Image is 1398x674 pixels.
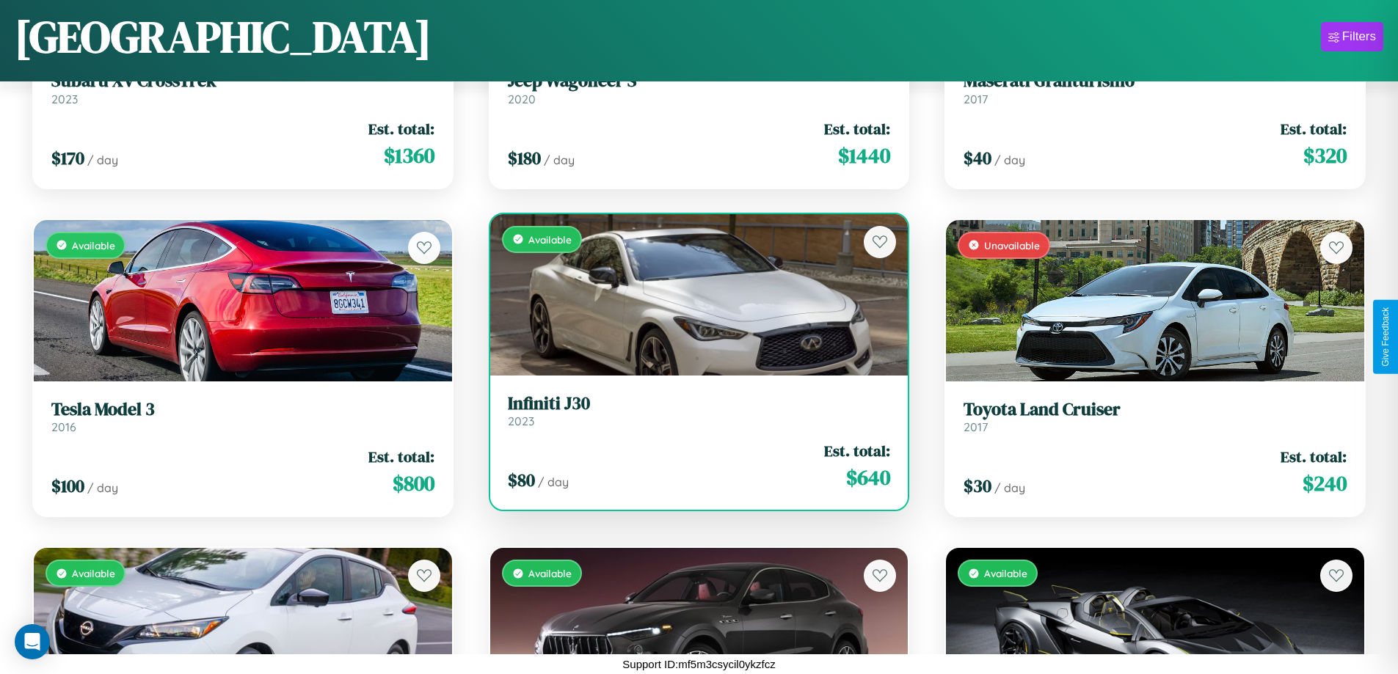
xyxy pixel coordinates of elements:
span: $ 800 [393,469,434,498]
span: / day [538,475,569,489]
span: / day [994,153,1025,167]
a: Tesla Model 32016 [51,399,434,435]
span: $ 240 [1303,469,1347,498]
span: $ 40 [964,146,991,170]
span: / day [544,153,575,167]
span: 2020 [508,92,536,106]
span: Available [72,239,115,252]
span: $ 180 [508,146,541,170]
h3: Infiniti J30 [508,393,891,414]
span: Available [984,567,1027,579]
span: 2016 [51,420,76,434]
a: Jeep Wagoneer S2020 [508,70,891,106]
span: / day [87,480,118,495]
h3: Subaru XV CrossTrek [51,70,434,92]
span: Available [72,567,115,579]
button: Filters [1321,22,1383,51]
span: Est. total: [368,446,434,467]
h3: Tesla Model 3 [51,399,434,420]
div: Give Feedback [1380,307,1391,367]
span: Unavailable [984,239,1040,252]
a: Subaru XV CrossTrek2023 [51,70,434,106]
h3: Toyota Land Cruiser [964,399,1347,420]
div: Filters [1342,29,1376,44]
span: 2023 [508,414,534,428]
a: Infiniti J302023 [508,393,891,429]
p: Support ID: mf5m3csycil0ykzfcz [622,654,775,674]
h3: Maserati Granturismo [964,70,1347,92]
span: $ 30 [964,474,991,498]
span: Est. total: [824,440,890,461]
h3: Jeep Wagoneer S [508,70,891,92]
a: Toyota Land Cruiser2017 [964,399,1347,435]
span: Est. total: [1281,118,1347,139]
a: Maserati Granturismo2017 [964,70,1347,106]
span: Available [528,233,572,246]
span: $ 320 [1303,141,1347,170]
span: $ 80 [508,468,535,492]
span: $ 640 [846,463,890,492]
span: / day [994,480,1025,495]
span: 2023 [51,92,78,106]
span: $ 170 [51,146,84,170]
span: Est. total: [1281,446,1347,467]
span: $ 1440 [838,141,890,170]
span: / day [87,153,118,167]
span: Est. total: [824,118,890,139]
span: $ 100 [51,474,84,498]
span: 2017 [964,92,988,106]
h1: [GEOGRAPHIC_DATA] [15,7,432,67]
div: Open Intercom Messenger [15,624,50,659]
span: 2017 [964,420,988,434]
span: $ 1360 [384,141,434,170]
span: Est. total: [368,118,434,139]
span: Available [528,567,572,579]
